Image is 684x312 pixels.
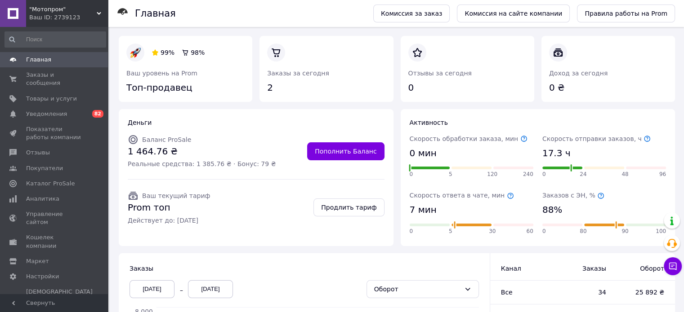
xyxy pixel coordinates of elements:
[26,95,77,103] span: Товары и услуги
[542,147,571,160] span: 17.3 ч
[26,56,51,64] span: Главная
[128,145,276,158] span: 1 464.76 ₴
[161,49,174,56] span: 99%
[621,171,628,178] span: 48
[128,159,276,168] span: Реальные средства: 1 385.76 ₴ · Бонус: 79 ₴
[29,5,97,13] span: "Mотопром"
[410,228,413,235] span: 0
[410,203,437,216] span: 7 мин
[621,228,628,235] span: 90
[489,228,496,235] span: 30
[410,171,413,178] span: 0
[26,195,59,203] span: Аналитика
[542,135,651,142] span: Скорость отправки заказов, ч
[542,171,546,178] span: 0
[501,265,521,272] span: Канал
[410,119,448,126] span: Активность
[624,264,664,273] span: Оборот
[563,288,606,297] span: 34
[457,4,570,22] a: Комиссия на сайте компании
[373,4,450,22] a: Комиссия за заказ
[26,164,63,172] span: Покупатели
[664,257,682,275] button: Чат с покупателем
[128,201,210,214] span: Prom топ
[580,171,586,178] span: 24
[26,71,83,87] span: Заказы и сообщения
[130,280,174,298] div: [DATE]
[26,272,59,281] span: Настройки
[410,192,514,199] span: Скорость ответа в чате, мин
[577,4,675,22] a: Правила работы на Prom
[542,203,562,216] span: 88%
[26,149,50,157] span: Отзывы
[410,147,437,160] span: 0 мин
[130,265,153,272] span: Заказы
[580,228,586,235] span: 80
[26,257,49,265] span: Маркет
[307,142,384,160] a: Пополнить Баланс
[135,8,176,19] h1: Главная
[92,110,103,118] span: 82
[449,171,452,178] span: 5
[29,13,108,22] div: Ваш ID: 2739123
[26,125,83,141] span: Показатели работы компании
[128,119,152,126] span: Деньги
[26,110,67,118] span: Уведомления
[656,228,666,235] span: 100
[142,192,210,199] span: Ваш текущий тариф
[26,180,75,188] span: Каталог ProSale
[487,171,497,178] span: 120
[313,198,384,216] a: Продлить тариф
[4,31,106,48] input: Поиск
[26,210,83,226] span: Управление сайтом
[449,228,452,235] span: 5
[191,49,205,56] span: 98%
[188,280,233,298] div: [DATE]
[142,136,191,143] span: Баланс ProSale
[128,216,210,225] span: Действует до: [DATE]
[563,264,606,273] span: Заказы
[523,171,533,178] span: 240
[374,284,460,294] div: Оборот
[501,289,513,296] span: Все
[410,135,528,142] span: Скорость обработки заказа, мин
[542,228,546,235] span: 0
[659,171,666,178] span: 96
[624,288,664,297] span: 25 892 ₴
[26,233,83,250] span: Кошелек компании
[526,228,533,235] span: 60
[542,192,604,199] span: Заказов с ЭН, %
